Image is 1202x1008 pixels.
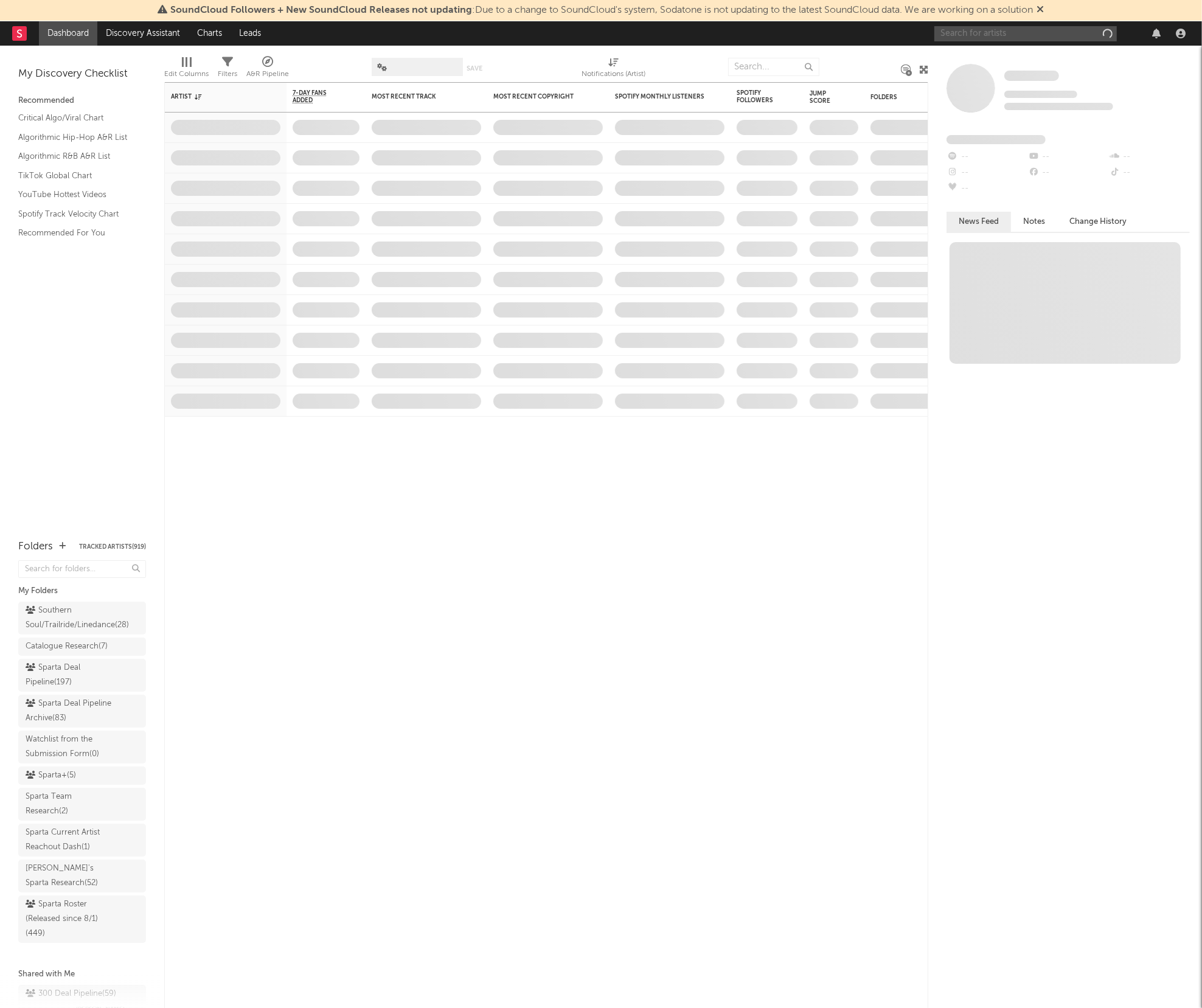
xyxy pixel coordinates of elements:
[1004,71,1059,81] span: Some Artist
[18,94,146,108] div: Recommended
[18,560,146,578] input: Search for folders...
[26,603,129,633] div: Southern Soul/Trailride/Linedance ( 28 )
[18,895,146,943] a: Sparta Roster (Released since 8/1)(449)
[18,860,146,892] a: [PERSON_NAME]'s Sparta Research(52)
[1004,103,1113,110] span: 0 fans last week
[1027,149,1108,165] div: --
[18,766,146,785] a: Sparta+(5)
[18,638,146,656] a: Catalogue Research(7)
[218,52,237,87] div: Filters
[582,67,645,82] div: Notifications (Artist)
[737,89,779,104] div: Spotify Followers
[372,93,463,100] div: Most Recent Track
[18,731,146,763] a: Watchlist from the Submission Form(0)
[18,584,146,599] div: My Folders
[493,93,585,100] div: Most Recent Copyright
[810,90,840,105] div: Jump Score
[26,768,76,783] div: Sparta+ ( 5 )
[171,5,473,15] span: SoundCloud Followers + New SoundCloud Releases not updating
[164,67,209,82] div: Edit Columns
[18,131,134,144] a: Algorithmic Hip-Hop A&R List
[246,67,289,82] div: A&R Pipeline
[1109,149,1190,165] div: --
[26,790,111,819] div: Sparta Team Research ( 2 )
[18,188,134,201] a: YouTube Hottest Videos
[1004,91,1077,98] span: Tracking Since: [DATE]
[1109,165,1190,181] div: --
[467,65,483,72] button: Save
[18,111,134,125] a: Critical Algo/Viral Chart
[728,58,819,76] input: Search...
[26,661,111,690] div: Sparta Deal Pipeline ( 197 )
[18,824,146,857] a: Sparta Current Artist Reachout Dash(1)
[947,135,1046,144] span: Fans Added by Platform
[79,544,146,550] button: Tracked Artists(919)
[947,181,1027,196] div: --
[1004,70,1059,82] a: Some Artist
[18,788,146,821] a: Sparta Team Research(2)
[18,67,146,82] div: My Discovery Checklist
[18,226,134,240] a: Recommended For You
[18,540,53,554] div: Folders
[18,695,146,728] a: Sparta Deal Pipeline Archive(83)
[18,169,134,182] a: TikTok Global Chart
[1011,212,1057,232] button: Notes
[26,826,111,855] div: Sparta Current Artist Reachout Dash ( 1 )
[18,207,134,221] a: Spotify Track Velocity Chart
[870,94,962,101] div: Folders
[1057,212,1139,232] button: Change History
[1037,5,1044,15] span: Dismiss
[615,93,706,100] div: Spotify Monthly Listeners
[26,639,108,654] div: Catalogue Research ( 7 )
[947,149,1027,165] div: --
[26,987,116,1001] div: 300 Deal Pipeline ( 59 )
[26,732,111,762] div: Watchlist from the Submission Form ( 0 )
[39,21,97,46] a: Dashboard
[171,5,1034,15] span: : Due to a change to SoundCloud's system, Sodatone is not updating to the latest SoundCloud data....
[26,697,111,726] div: Sparta Deal Pipeline Archive ( 83 )
[947,212,1011,232] button: News Feed
[1027,165,1108,181] div: --
[18,659,146,692] a: Sparta Deal Pipeline(197)
[26,897,111,941] div: Sparta Roster (Released since 8/1) ( 449 )
[947,165,1027,181] div: --
[246,52,289,87] div: A&R Pipeline
[231,21,269,46] a: Leads
[582,52,645,87] div: Notifications (Artist)
[18,602,146,634] a: Southern Soul/Trailride/Linedance(28)
[26,861,111,891] div: [PERSON_NAME]'s Sparta Research ( 52 )
[293,89,341,104] span: 7-Day Fans Added
[18,967,146,982] div: Shared with Me
[934,26,1117,41] input: Search for artists
[18,150,134,163] a: Algorithmic R&B A&R List
[164,52,209,87] div: Edit Columns
[97,21,189,46] a: Discovery Assistant
[218,67,237,82] div: Filters
[189,21,231,46] a: Charts
[171,93,262,100] div: Artist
